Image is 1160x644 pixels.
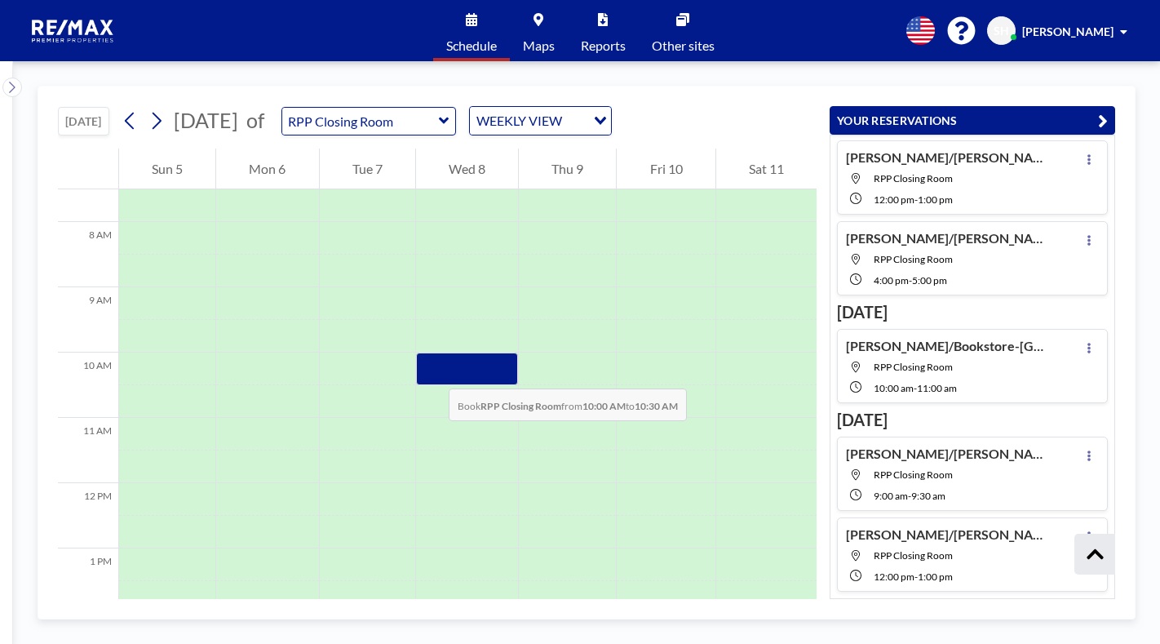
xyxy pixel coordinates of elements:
[58,418,118,483] div: 11 AM
[914,571,918,583] span: -
[914,382,917,394] span: -
[912,274,947,286] span: 5:00 PM
[917,382,957,394] span: 11:00 AM
[216,149,318,189] div: Mon 6
[174,108,238,132] span: [DATE]
[918,193,953,206] span: 1:00 PM
[994,24,1009,38] span: SH
[1022,24,1114,38] span: [PERSON_NAME]
[582,400,626,412] b: 10:00 AM
[519,149,616,189] div: Thu 9
[58,222,118,287] div: 8 AM
[567,110,584,131] input: Search for option
[446,39,497,52] span: Schedule
[846,338,1050,354] h4: [PERSON_NAME]/Bookstore-[GEOGRAPHIC_DATA][PERSON_NAME]
[918,571,953,583] span: 1:00 PM
[617,149,715,189] div: Fri 10
[911,490,945,502] span: 9:30 AM
[874,361,953,373] span: RPP Closing Room
[846,230,1050,246] h4: [PERSON_NAME]/[PERSON_NAME]-180 [PERSON_NAME] Dr-[PERSON_NAME]
[874,490,908,502] span: 9:00 AM
[320,149,415,189] div: Tue 7
[652,39,715,52] span: Other sites
[874,253,953,265] span: RPP Closing Room
[635,400,678,412] b: 10:30 AM
[58,157,118,222] div: 7 AM
[874,549,953,562] span: RPP Closing Room
[58,549,118,614] div: 1 PM
[523,39,555,52] span: Maps
[874,571,914,583] span: 12:00 PM
[416,149,518,189] div: Wed 8
[837,410,1108,430] h3: [DATE]
[58,287,118,353] div: 9 AM
[874,382,914,394] span: 10:00 AM
[846,149,1050,166] h4: [PERSON_NAME]/[PERSON_NAME]-[STREET_ADDRESS][PERSON_NAME] Quinet
[58,483,118,549] div: 12 PM
[874,274,909,286] span: 4:00 PM
[846,526,1050,543] h4: [PERSON_NAME]/[PERSON_NAME]-937 [PERSON_NAME] Parkway-[PERSON_NAME] buyer Only
[480,400,561,412] b: RPP Closing Room
[449,389,687,421] span: Book from to
[837,302,1108,322] h3: [DATE]
[914,193,918,206] span: -
[246,108,264,133] span: of
[470,107,611,135] div: Search for option
[716,149,817,189] div: Sat 11
[581,39,626,52] span: Reports
[908,490,911,502] span: -
[874,469,953,481] span: RPP Closing Room
[26,15,121,47] img: organization-logo
[282,108,439,135] input: RPP Closing Room
[473,110,565,131] span: WEEKLY VIEW
[119,149,215,189] div: Sun 5
[874,193,914,206] span: 12:00 PM
[58,353,118,418] div: 10 AM
[846,446,1050,462] h4: [PERSON_NAME]/[PERSON_NAME]-[STREET_ADDRESS]-Seller Only [PERSON_NAME]
[830,106,1115,135] button: YOUR RESERVATIONS
[874,172,953,184] span: RPP Closing Room
[909,274,912,286] span: -
[58,107,109,135] button: [DATE]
